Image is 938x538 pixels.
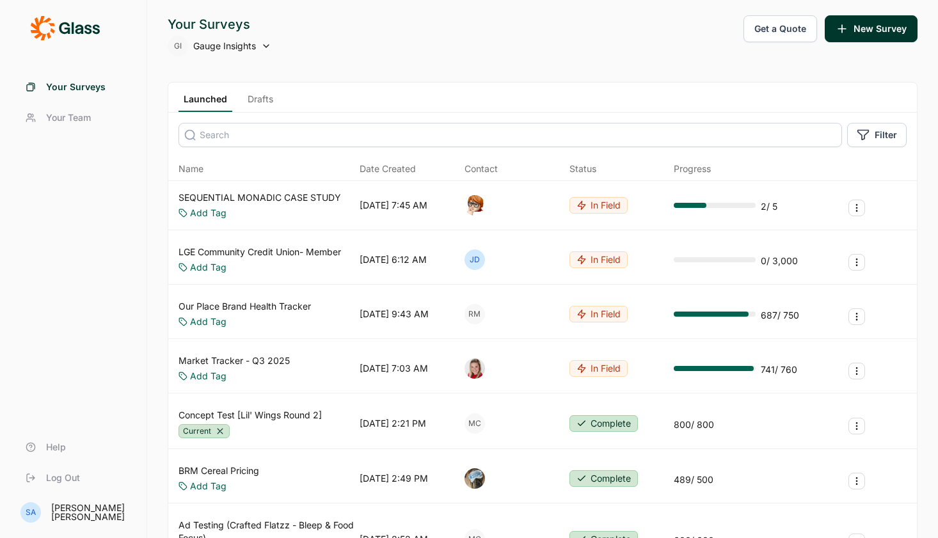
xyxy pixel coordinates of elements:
div: GI [168,36,188,56]
a: Market Tracker - Q3 2025 [179,354,290,367]
a: Drafts [242,93,278,112]
div: [DATE] 7:03 AM [360,362,428,375]
div: RM [465,304,485,324]
div: Status [569,162,596,175]
a: LGE Community Credit Union- Member [179,246,341,258]
a: Our Place Brand Health Tracker [179,300,311,313]
button: In Field [569,197,628,214]
div: [DATE] 6:12 AM [360,253,427,266]
div: MC [465,413,485,434]
span: Log Out [46,471,80,484]
a: Add Tag [190,480,227,493]
div: [DATE] 2:21 PM [360,417,426,430]
button: Complete [569,470,638,487]
a: Add Tag [190,370,227,383]
button: Survey Actions [848,200,865,216]
span: Gauge Insights [193,40,256,52]
img: ocn8z7iqvmiiaveqkfqd.png [465,468,485,489]
a: Add Tag [190,207,227,219]
div: 489 / 500 [674,473,713,486]
button: Survey Actions [848,363,865,379]
a: Add Tag [190,261,227,274]
span: Name [179,162,203,175]
div: 687 / 750 [761,309,799,322]
button: New Survey [825,15,918,42]
button: Get a Quote [743,15,817,42]
div: [DATE] 9:43 AM [360,308,429,320]
div: 741 / 760 [761,363,797,376]
div: SA [20,502,41,523]
a: Add Tag [190,315,227,328]
button: In Field [569,360,628,377]
img: o7kyh2p2njg4amft5nuk.png [465,195,485,216]
input: Search [179,123,842,147]
button: Filter [847,123,907,147]
div: 800 / 800 [674,418,714,431]
span: Your Team [46,111,91,124]
span: Filter [875,129,897,141]
button: Survey Actions [848,473,865,489]
div: 2 / 5 [761,200,777,213]
a: Launched [179,93,232,112]
span: Date Created [360,162,416,175]
button: Complete [569,415,638,432]
a: SEQUENTIAL MONADIC CASE STUDY [179,191,341,204]
a: Concept Test [Lil' Wings Round 2] [179,409,322,422]
button: Survey Actions [848,254,865,271]
div: Your Surveys [168,15,271,33]
div: [PERSON_NAME] [PERSON_NAME] [51,503,131,521]
span: Your Surveys [46,81,106,93]
button: Survey Actions [848,418,865,434]
div: JD [465,249,485,270]
div: Contact [465,162,498,175]
button: In Field [569,306,628,322]
div: Progress [674,162,711,175]
button: In Field [569,251,628,268]
div: [DATE] 7:45 AM [360,199,427,212]
img: xuxf4ugoqyvqjdx4ebsr.png [465,358,485,379]
button: Survey Actions [848,308,865,325]
a: BRM Cereal Pricing [179,464,259,477]
div: Current [179,424,230,438]
div: 0 / 3,000 [761,255,798,267]
span: Help [46,441,66,454]
div: [DATE] 2:49 PM [360,472,428,485]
